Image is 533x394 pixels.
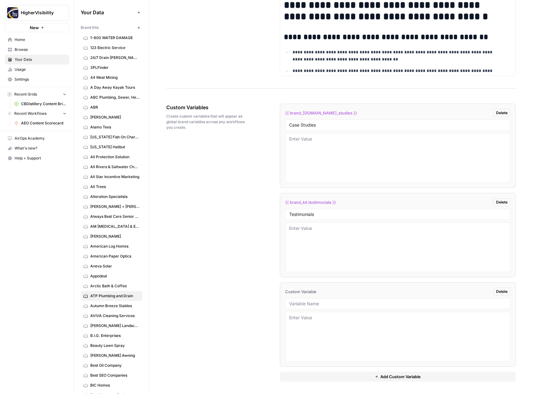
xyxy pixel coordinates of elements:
[81,241,142,251] a: American Log Homes
[90,273,140,279] span: Appodeal
[90,204,140,209] span: [PERSON_NAME] + [PERSON_NAME]
[81,142,142,152] a: [US_STATE] Halibut
[90,124,140,130] span: Alamo Tees
[81,380,142,390] a: BIC Homes
[14,92,37,97] span: Recent Grids
[5,109,69,118] button: Recent Workflows
[81,271,142,281] a: Appodeal
[5,144,69,153] div: What's new?
[5,55,69,65] a: Your Data
[81,222,142,231] a: AM [MEDICAL_DATA] & Endocrinology Center
[81,360,142,370] a: Best Oil Company
[5,5,69,20] button: Workspace: HigherVisibility
[81,251,142,261] a: American Paper Optics
[285,289,316,295] span: Custom Variable
[280,372,516,382] button: Add Custom Variable
[90,343,140,348] span: Beauty Lawn Spray
[81,53,142,63] a: 24/7 Drain [PERSON_NAME]
[90,363,140,368] span: Best Oil Company
[15,155,66,161] span: Help + Support
[15,37,66,43] span: Home
[90,253,140,259] span: American Paper Optics
[11,99,69,109] a: CBDistillery Content Briefs
[15,136,66,141] span: AirOps Academy
[90,303,140,309] span: Autumn Breeze Stables
[5,153,69,163] button: Help + Support
[21,101,66,107] span: CBDistillery Content Briefs
[90,65,140,70] span: 3PLFinder
[81,83,142,92] a: A Day Away Kayak Tours
[81,63,142,73] a: 3PLFinder
[81,25,99,30] span: Brand Kits
[90,184,140,190] span: All Trees
[90,224,140,229] span: AM [MEDICAL_DATA] & Endocrinology Center
[81,370,142,380] a: Best SEO Companies
[21,120,66,126] span: AEO Content Scorecard
[90,234,140,239] span: [PERSON_NAME]
[5,65,69,74] a: Usage
[90,114,140,120] span: [PERSON_NAME]
[90,45,140,51] span: 123 Electric Service
[81,321,142,331] a: [PERSON_NAME] Landscapes
[90,164,140,170] span: All Rivers & Saltwater Charters
[90,134,140,140] span: [US_STATE] Fish On Charters
[90,293,140,299] span: ATP Plumbing and Drain
[90,244,140,249] span: American Log Homes
[493,288,510,296] button: Delete
[289,212,507,217] input: Variable Name
[496,110,508,116] span: Delete
[90,323,140,329] span: [PERSON_NAME] Landscapes
[90,85,140,90] span: A Day Away Kayak Tours
[90,313,140,319] span: AViVA Cleaning Services
[81,341,142,351] a: Beauty Lawn Spray
[90,35,140,41] span: 1-800 WATER DAMAGE
[5,35,69,45] a: Home
[81,132,142,142] a: [US_STATE] Fish On Charters
[81,112,142,122] a: [PERSON_NAME]
[81,261,142,271] a: Aneva Solar
[81,152,142,162] a: All Protection Solution
[90,194,140,199] span: Alteration Specialists
[90,95,140,100] span: ABC Plumbing, Sewer, Heating, Cooling and Electric
[15,47,66,52] span: Browse
[5,90,69,99] button: Recent Grids
[81,301,142,311] a: Autumn Breeze Stables
[81,202,142,212] a: [PERSON_NAME] + [PERSON_NAME]
[81,92,142,102] a: ABC Plumbing, Sewer, Heating, Cooling and Electric
[81,122,142,132] a: Alamo Tees
[90,75,140,80] span: 44 West Mining
[81,172,142,182] a: All Star Incentive Marketing
[90,105,140,110] span: ABR
[493,109,510,117] button: Delete
[90,263,140,269] span: Aneva Solar
[5,74,69,84] a: Settings
[81,9,135,16] span: Your Data
[14,111,47,116] span: Recent Workflows
[90,144,140,150] span: [US_STATE] Halibut
[81,182,142,192] a: All Trees
[496,289,508,294] span: Delete
[90,154,140,160] span: All Protection Solution
[15,77,66,82] span: Settings
[81,281,142,291] a: Arctic Bath & Coffee
[11,118,69,128] a: AEO Content Scorecard
[5,133,69,143] a: AirOps Academy
[5,23,69,32] button: New
[285,199,336,205] span: {{ brand_kit.testimonials }}
[496,199,508,205] span: Delete
[90,333,140,338] span: B.I.G. Enterprises
[15,57,66,62] span: Your Data
[81,102,142,112] a: ABR
[493,198,510,206] button: Delete
[166,104,245,111] span: Custom Variables
[90,55,140,60] span: 24/7 Drain [PERSON_NAME]
[30,25,39,31] span: New
[21,10,58,16] span: HigherVisibility
[90,373,140,378] span: Best SEO Companies
[81,351,142,360] a: [PERSON_NAME] Awning
[90,174,140,180] span: All Star Incentive Marketing
[289,301,507,307] input: Variable Name
[289,122,507,128] input: Variable Name
[81,291,142,301] a: ATP Plumbing and Drain
[81,311,142,321] a: AViVA Cleaning Services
